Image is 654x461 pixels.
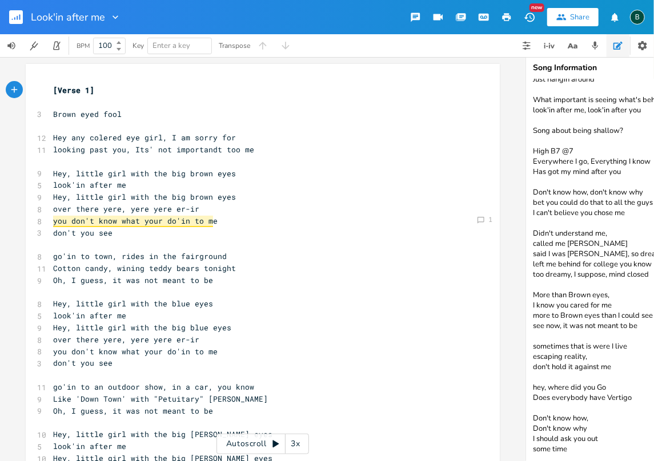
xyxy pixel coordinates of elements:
span: Hey, little girl with the big blue eyes [53,322,231,333]
span: over there yere, yere yere er-ir [53,204,199,214]
button: New [518,7,541,27]
span: Hey, little girl with the big brown eyes [53,168,236,179]
span: look'in after me [53,180,126,190]
span: over there yere, yere yere er-ir [53,334,199,345]
span: Like 'Down Town' with "Petuitary" [PERSON_NAME] [53,394,268,404]
span: looking past you, Its' not importandt too me [53,144,254,155]
span: Oh, I guess, it was not meant to be [53,406,213,416]
div: Transpose [219,42,250,49]
span: Brown eyed fool [53,109,122,119]
span: Hey, little girl with the big [PERSON_NAME] eyes [53,429,272,439]
span: Oh, I guess, it was not meant to be [53,275,213,285]
span: Hey, little girl with the blue eyes [53,298,213,309]
div: 3x [286,434,306,454]
span: don't you see [53,228,113,238]
div: New [529,3,544,12]
span: look'in after me [53,441,126,451]
button: Share [547,8,599,26]
div: 1 [488,216,492,223]
span: look'in after me [53,310,126,321]
div: BruCe [630,10,645,25]
span: go'in to an outdoor show, in a car, you know [53,382,254,392]
span: [Verse 1] [53,85,94,95]
div: Autoscroll [216,434,309,454]
div: BPM [77,43,90,49]
div: Share [570,12,589,22]
span: you don't know what your do'in to m [53,216,213,227]
span: Enter a key [153,41,190,51]
button: B [630,4,645,30]
span: you don't know what your do'in to me [53,346,218,357]
span: Hey any colered eye girl, I am sorry for [53,132,236,143]
div: Key [133,42,144,49]
span: don't you see [53,358,113,368]
span: e [53,216,218,226]
span: Hey, little girl with the big brown eyes [53,192,236,202]
span: Look'in after me [31,12,105,22]
span: Cotton candy, wining teddy bears tonight [53,263,236,273]
span: go'in to town, rides in the fairground [53,251,227,261]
